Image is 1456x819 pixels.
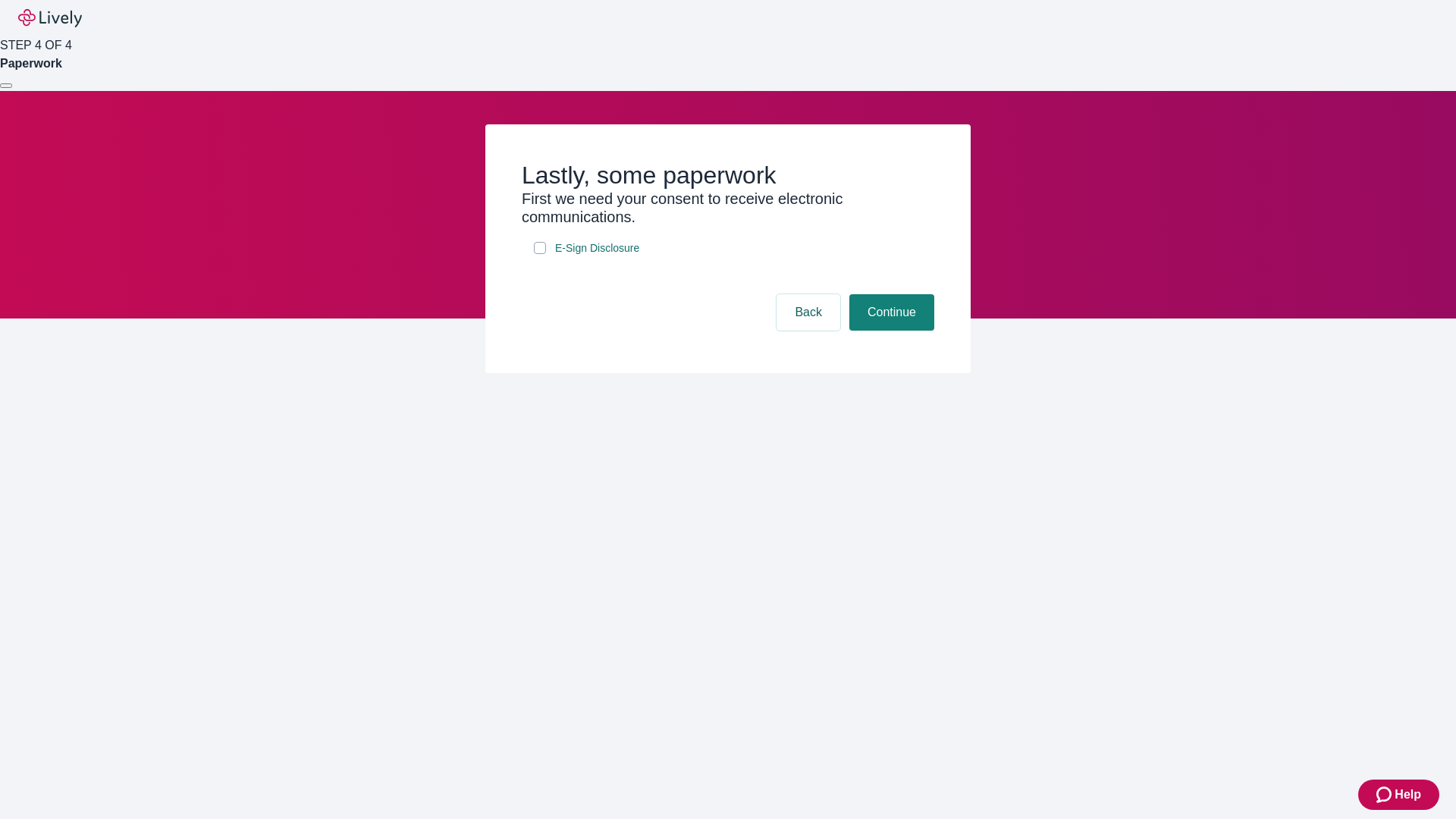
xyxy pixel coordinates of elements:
h2: Lastly, some paperwork [522,161,934,190]
img: Lively [18,9,82,27]
h3: First we need your consent to receive electronic communications. [522,190,934,226]
svg: Zendesk support icon [1376,786,1395,804]
span: Help [1395,786,1421,804]
button: Continue [849,294,934,331]
button: Back [777,294,840,331]
span: E-Sign Disclosure [555,240,639,256]
button: Zendesk support iconHelp [1358,780,1439,810]
a: e-sign disclosure document [552,239,642,258]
